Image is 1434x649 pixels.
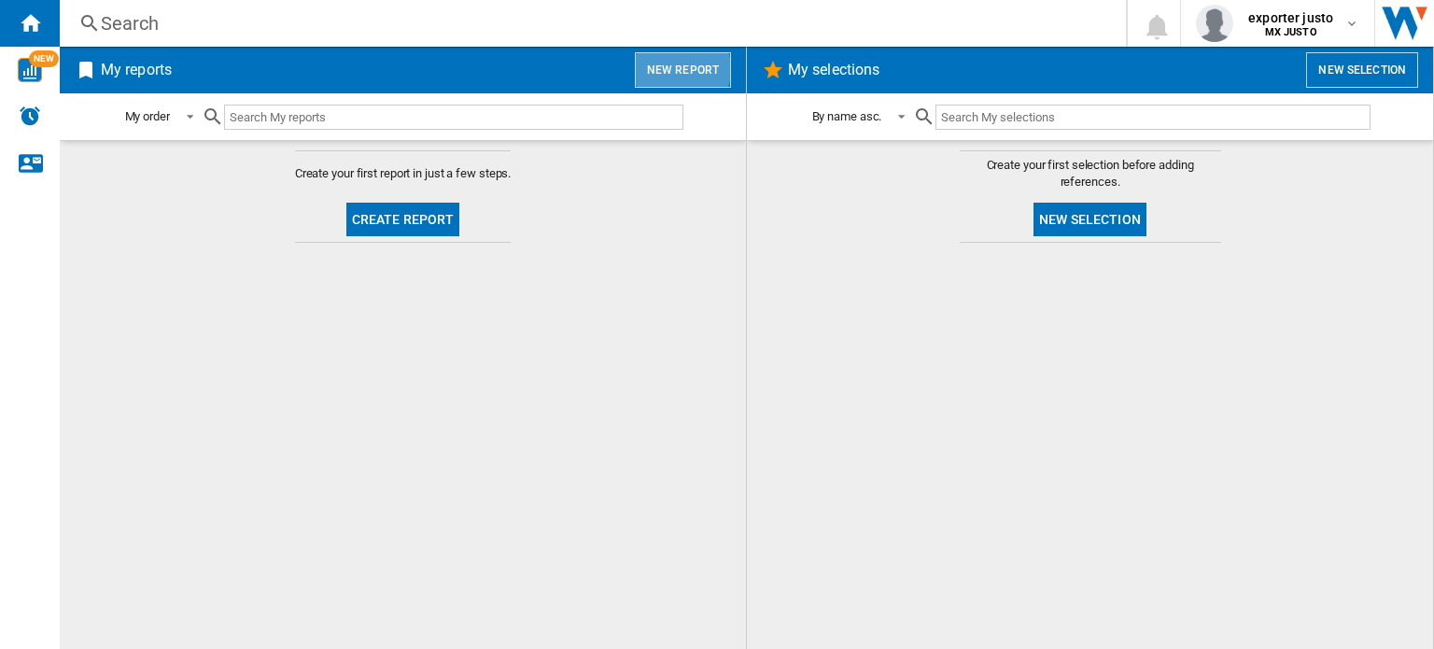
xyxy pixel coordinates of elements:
h2: My reports [97,52,176,88]
b: MX JUSTO [1265,26,1317,38]
input: Search My reports [224,105,683,130]
button: New selection [1033,203,1146,236]
span: exporter justo [1248,8,1333,27]
div: Search [101,10,1077,36]
img: profile.jpg [1196,5,1233,42]
button: New report [635,52,731,88]
span: NEW [29,50,59,67]
button: New selection [1306,52,1418,88]
div: My order [125,109,170,123]
img: wise-card.svg [18,58,42,82]
span: Create your first selection before adding references. [960,157,1221,190]
h2: My selections [784,52,883,88]
button: Create report [346,203,460,236]
span: Create your first report in just a few steps. [295,165,512,182]
img: alerts-logo.svg [19,105,41,127]
input: Search My selections [935,105,1370,130]
div: By name asc. [812,109,882,123]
